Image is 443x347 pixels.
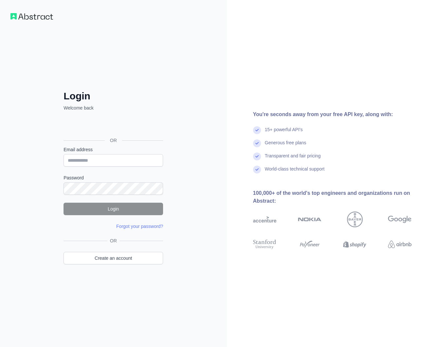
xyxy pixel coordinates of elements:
img: nokia [298,212,322,227]
button: Login [64,203,163,215]
div: Generous free plans [265,139,306,153]
div: Transparent and fair pricing [265,153,321,166]
label: Password [64,174,163,181]
a: Forgot your password? [116,224,163,229]
a: Create an account [64,252,163,264]
img: Workflow [10,13,53,20]
img: bayer [347,212,363,227]
div: World-class technical support [265,166,325,179]
img: accenture [253,212,277,227]
img: check mark [253,166,261,173]
span: OR [105,137,122,144]
img: payoneer [298,238,322,250]
img: stanford university [253,238,277,250]
span: OR [107,237,120,244]
p: Welcome back [64,105,163,111]
img: shopify [343,238,367,250]
div: 100,000+ of the world's top engineers and organizations run on Abstract: [253,189,433,205]
div: You're seconds away from your free API key, along with: [253,111,433,118]
h2: Login [64,90,163,102]
label: Email address [64,146,163,153]
div: 15+ powerful API's [265,126,303,139]
img: check mark [253,139,261,147]
img: google [388,212,412,227]
img: check mark [253,153,261,160]
iframe: Sign in with Google Button [60,118,165,133]
img: check mark [253,126,261,134]
img: airbnb [388,238,412,250]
